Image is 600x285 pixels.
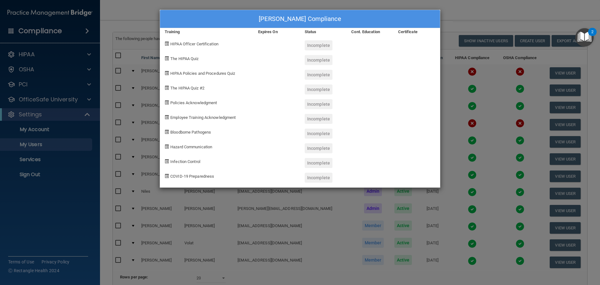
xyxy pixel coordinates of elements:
div: Status [300,28,347,36]
span: Bloodborne Pathogens [170,130,211,135]
div: Incomplete [305,55,332,65]
div: 2 [591,32,593,40]
div: Cont. Education [347,28,393,36]
div: Incomplete [305,158,332,168]
div: [PERSON_NAME] Compliance [160,10,440,28]
div: Expires On [253,28,300,36]
span: Infection Control [170,159,200,164]
div: Incomplete [305,129,332,139]
span: Employee Training Acknowledgment [170,115,236,120]
div: Incomplete [305,84,332,94]
div: Incomplete [305,143,332,153]
div: Incomplete [305,173,332,183]
span: HIPAA Officer Certification [170,42,218,46]
span: HIPAA Policies and Procedures Quiz [170,71,235,76]
button: Open Resource Center, 2 new notifications [575,28,594,47]
span: COVID-19 Preparedness [170,174,214,179]
span: The HIPAA Quiz [170,56,198,61]
div: Incomplete [305,114,332,124]
span: Hazard Communication [170,145,212,149]
span: Policies Acknowledgment [170,100,217,105]
div: Training [160,28,253,36]
div: Incomplete [305,40,332,50]
div: Incomplete [305,70,332,80]
div: Incomplete [305,99,332,109]
div: Certificate [393,28,440,36]
span: The HIPAA Quiz #2 [170,86,204,90]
